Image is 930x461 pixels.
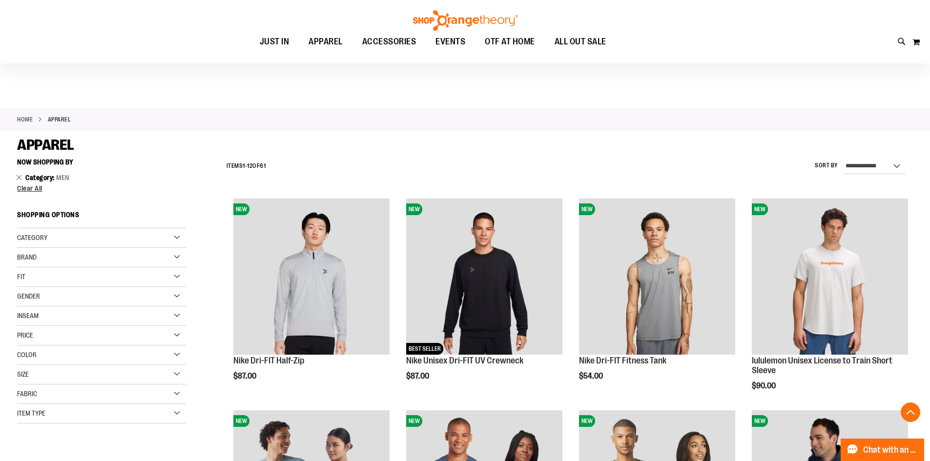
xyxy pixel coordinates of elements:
[233,199,390,355] img: Nike Dri-FIT Half-Zip
[406,372,431,381] span: $87.00
[579,415,595,427] span: NEW
[412,10,519,31] img: Shop Orangetheory
[233,372,258,381] span: $87.00
[406,356,523,365] a: Nike Unisex Dri-FIT UV Crewneck
[17,351,37,359] span: Color
[401,194,567,405] div: product
[48,115,71,124] strong: APPAREL
[579,372,604,381] span: $54.00
[17,292,40,300] span: Gender
[579,356,666,365] a: Nike Dri-FIT Fitness Tank
[841,439,925,461] button: Chat with an Expert
[17,185,186,192] a: Clear All
[752,203,768,215] span: NEW
[17,370,29,378] span: Size
[17,154,78,170] button: Now Shopping by
[17,234,47,241] span: Category
[901,402,920,422] button: Back To Top
[233,356,304,365] a: Nike Dri-FIT Half-Zip
[17,184,42,192] span: Clear All
[406,343,443,355] span: BEST SELLER
[17,206,186,228] strong: Shopping Options
[362,31,416,53] span: ACCESSORIES
[579,199,735,355] img: Nike Dri-FIT Fitness Tank
[17,137,74,153] span: APPAREL
[260,31,289,53] span: JUST IN
[579,203,595,215] span: NEW
[247,162,252,169] span: 12
[815,161,838,170] label: Sort By
[25,174,56,181] span: Category
[406,199,562,356] a: Nike Unisex Dri-FIT UV CrewneckNEWBEST SELLERNEWBEST SELLER
[233,203,249,215] span: NEW
[233,199,390,356] a: Nike Dri-FIT Half-ZipNEWNEW
[17,115,33,124] a: Home
[863,445,918,455] span: Chat with an Expert
[555,31,606,53] span: ALL OUT SALE
[485,31,535,53] span: OTF AT HOME
[17,312,39,320] span: Inseam
[17,390,37,398] span: Fabric
[406,199,562,355] img: Nike Unisex Dri-FIT UV Crewneck
[233,415,249,427] span: NEW
[435,31,465,53] span: EVENTS
[17,409,45,417] span: Item Type
[752,199,908,356] a: lululemon Unisex License to Train Short SleeveNEWNEW
[228,194,394,405] div: product
[227,159,266,174] h2: Items - of
[574,194,740,405] div: product
[309,31,343,53] span: APPAREL
[752,356,892,375] a: lululemon Unisex License to Train Short Sleeve
[747,194,913,415] div: product
[752,415,768,427] span: NEW
[406,203,422,215] span: NEW
[260,162,266,169] span: 61
[579,199,735,356] a: Nike Dri-FIT Fitness TankNEWNEW
[752,199,908,355] img: lululemon Unisex License to Train Short Sleeve
[406,415,422,427] span: NEW
[17,273,25,281] span: Fit
[243,162,245,169] span: 1
[17,331,33,339] span: Price
[752,381,777,390] span: $90.00
[17,253,37,261] span: Brand
[56,174,70,181] span: MEN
